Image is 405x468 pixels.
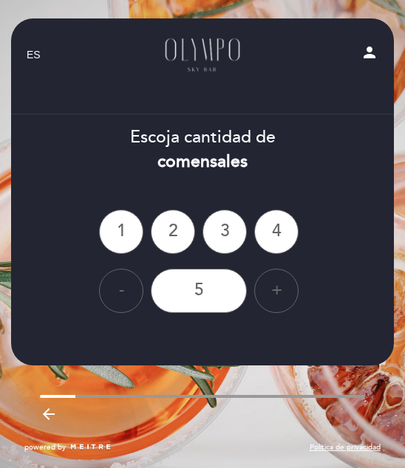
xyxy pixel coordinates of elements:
[151,269,247,313] div: 5
[99,269,143,313] div: -
[40,405,58,423] i: arrow_backward
[254,210,299,254] div: 4
[157,151,248,172] b: comensales
[132,35,273,75] a: Olympo Sky Bar
[151,210,195,254] div: 2
[361,44,378,61] i: person
[202,210,247,254] div: 3
[69,444,112,451] img: MEITRE
[10,125,395,174] div: Escoja cantidad de
[361,44,378,66] button: person
[24,442,112,452] a: powered by
[99,210,143,254] div: 1
[310,442,381,452] a: Política de privacidad
[24,442,66,452] span: powered by
[254,269,299,313] div: +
